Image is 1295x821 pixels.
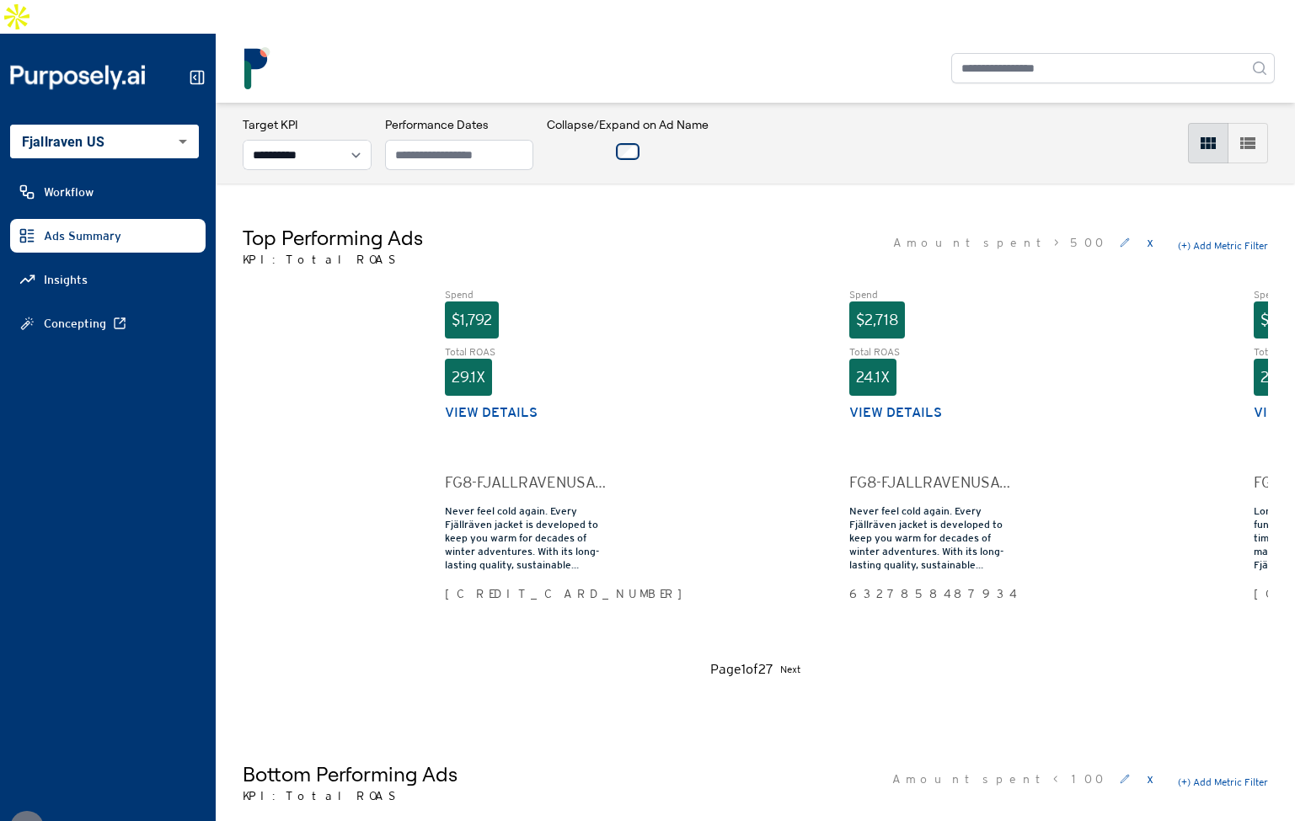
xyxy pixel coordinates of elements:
button: x [1143,229,1157,256]
h3: Target KPI [243,116,372,133]
span: Amount spent < 100 [892,770,1106,787]
div: 29.1X [445,359,492,396]
h3: Collapse/Expand on Ad Name [547,116,709,133]
div: $2,718 [849,301,905,339]
button: View details [849,403,942,423]
div: $1,792 [445,301,499,339]
div: FG8-FJALLRAVENUSA-FACEBOOK-SOCIAL-OUTDOOR-PARKAS-CLOUDS-COLLECTION_li=102437 [445,471,607,494]
button: (+) Add Metric Filter [1178,776,1268,789]
div: Total ROAS [445,345,607,359]
img: logo [236,47,278,89]
a: Workflow [10,175,206,209]
span: Amount spent > 500 [893,234,1106,251]
div: [CREDIT_CARD_NUMBER] [445,585,607,602]
div: Page 1 of 27 [710,659,773,680]
span: Ads Summary [44,227,121,244]
span: Workflow [44,184,94,200]
div: Spend [445,288,607,301]
button: x [1143,765,1157,792]
h5: Bottom Performing Ads [243,760,458,787]
h5: Top Performing Ads [243,224,423,251]
span: Insights [44,271,88,288]
a: Ads Summary [10,219,206,253]
button: Next [780,659,800,680]
div: Fjallraven US [10,125,199,158]
p: KPI: Total ROAS [243,251,423,268]
h3: Performance Dates [385,116,533,133]
div: 6327858487934 [849,585,1011,602]
a: Concepting [10,307,206,340]
div: Never feel cold again. Every Fjällräven jacket is developed to keep you warm for decades of winte... [849,504,1011,572]
button: (+) Add Metric Filter [1178,239,1268,253]
div: 24.1X [849,359,896,396]
button: View details [445,403,538,423]
a: Insights [10,263,206,296]
p: KPI: Total ROAS [243,787,458,804]
div: Never feel cold again. Every Fjällräven jacket is developed to keep you warm for decades of winte... [445,504,607,572]
div: Total ROAS [849,345,1011,359]
div: FG8-FJALLRAVENUSA-FACEBOOK-SOCIAL-OUTDOOR-PARKAS-ROCK-COLLECTION_li=102437 [849,471,1011,494]
div: Spend [849,288,1011,301]
span: Concepting [44,315,106,332]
